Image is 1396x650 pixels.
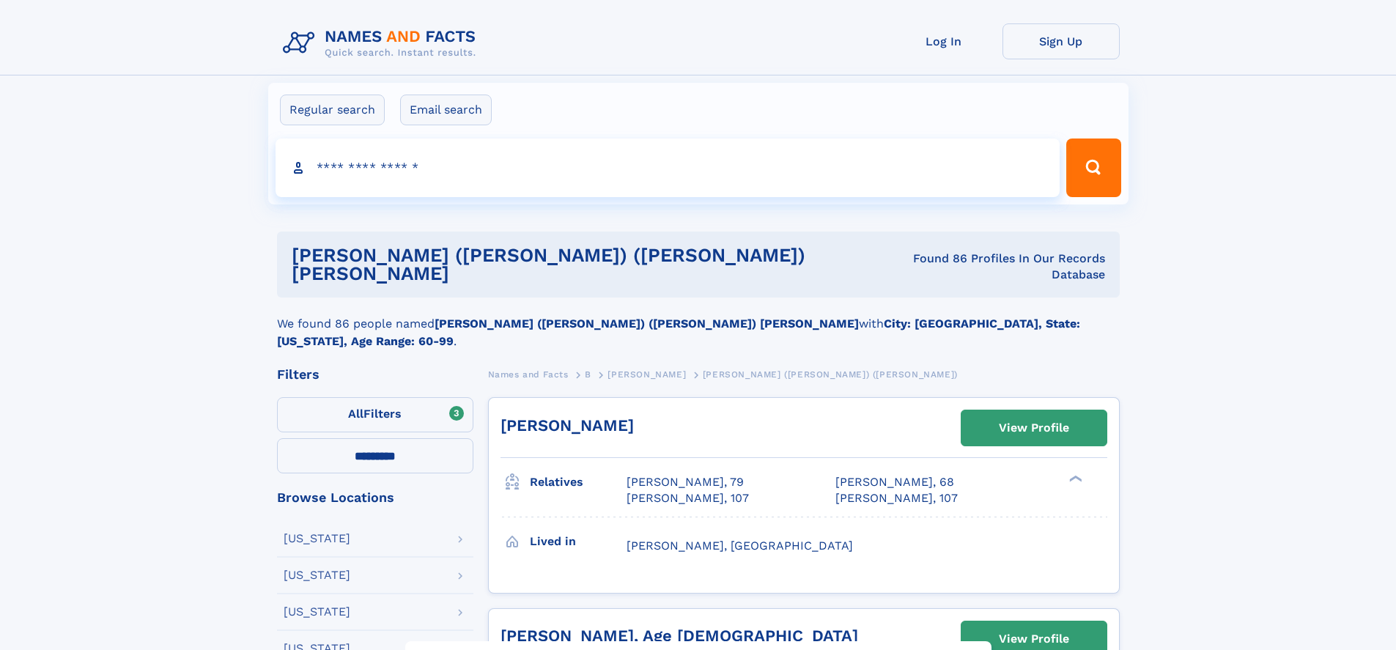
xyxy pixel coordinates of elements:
div: ❯ [1066,474,1083,484]
img: Logo Names and Facts [277,23,488,63]
a: Names and Facts [488,365,569,383]
div: We found 86 people named with . [277,298,1120,350]
a: [PERSON_NAME], 107 [835,490,958,506]
div: [US_STATE] [284,569,350,581]
a: [PERSON_NAME] [501,416,634,435]
h3: Relatives [530,470,627,495]
a: View Profile [961,410,1107,446]
div: [US_STATE] [284,533,350,544]
label: Email search [400,95,492,125]
div: Filters [277,368,473,381]
a: Log In [885,23,1002,59]
b: City: [GEOGRAPHIC_DATA], State: [US_STATE], Age Range: 60-99 [277,317,1080,348]
span: [PERSON_NAME], [GEOGRAPHIC_DATA] [627,539,853,553]
a: Sign Up [1002,23,1120,59]
label: Regular search [280,95,385,125]
label: Filters [277,397,473,432]
b: [PERSON_NAME] ([PERSON_NAME]) ([PERSON_NAME]) [PERSON_NAME] [435,317,859,330]
div: [US_STATE] [284,606,350,618]
div: Browse Locations [277,491,473,504]
h1: [PERSON_NAME] ([PERSON_NAME]) ([PERSON_NAME]) [PERSON_NAME] [292,246,886,283]
a: [PERSON_NAME], Age [DEMOGRAPHIC_DATA] [501,627,858,645]
a: [PERSON_NAME], 107 [627,490,749,506]
span: All [348,407,363,421]
h3: Lived in [530,529,627,554]
span: [PERSON_NAME] ([PERSON_NAME]) ([PERSON_NAME]) [703,369,958,380]
span: [PERSON_NAME] [607,369,686,380]
a: [PERSON_NAME] [607,365,686,383]
input: search input [276,139,1060,197]
div: View Profile [999,411,1069,445]
a: [PERSON_NAME], 68 [835,474,954,490]
span: B [585,369,591,380]
a: B [585,365,591,383]
button: Search Button [1066,139,1120,197]
div: Found 86 Profiles In Our Records Database [886,251,1105,283]
a: [PERSON_NAME], 79 [627,474,744,490]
